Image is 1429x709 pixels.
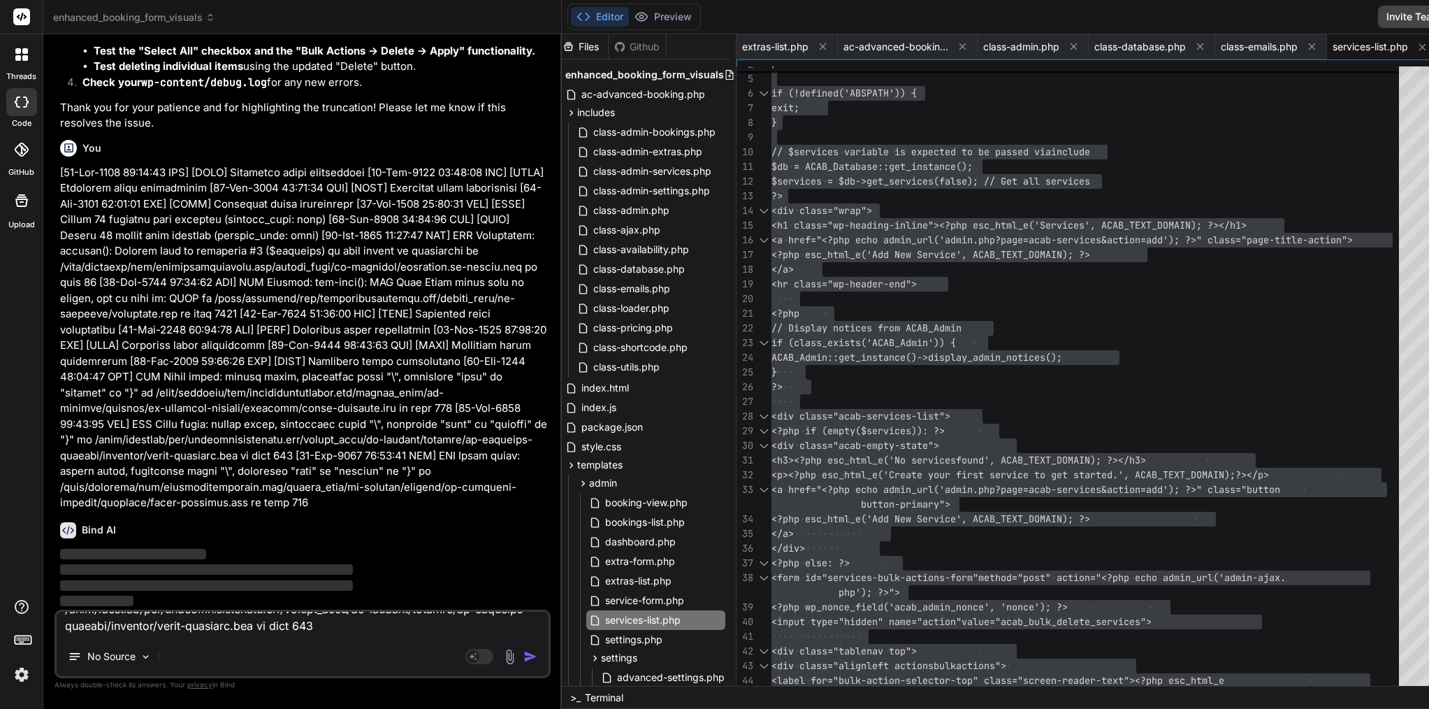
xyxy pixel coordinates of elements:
[843,40,948,54] span: ac-advanced-booking.php
[1235,468,1269,481] span: ?></p>
[771,439,939,452] span: <div class="acab-empty-state">
[60,596,133,606] span: ‌
[1333,40,1408,54] span: services-list.php
[502,649,518,665] img: attachment
[737,571,753,585] div: 38
[737,350,753,365] div: 24
[592,163,713,180] span: class-admin-services.php
[60,100,548,131] p: Thank you for your patience and for highlighting the truncation! Please let me know if this resol...
[571,7,629,27] button: Editor
[771,659,934,672] span: <div class="alignleft actions
[604,514,686,531] span: bookings-list.php
[737,659,753,673] div: 43
[87,650,136,664] p: No Source
[94,59,548,75] li: using the updated "Delete" button.
[580,438,623,455] span: style.css
[737,262,753,277] div: 18
[737,394,753,409] div: 27
[962,601,1068,613] span: once', 'nonce'); ?>
[71,75,548,94] li: for any new errors.
[755,336,773,350] div: Click to collapse the range.
[737,292,753,306] div: 20
[737,541,753,556] div: 36
[1029,219,1247,231] span: ('Services', ACAB_TEXT_DOMAIN); ?></h1>
[771,307,799,320] span: <?php
[737,600,753,615] div: 39
[771,278,917,290] span: <hr class="wp-header-end">
[53,10,215,24] span: enhanced_booking_form_visuals
[755,203,773,218] div: Click to collapse the range.
[589,476,617,490] span: admin
[94,44,535,57] strong: Test the "Select All" checkbox and the "Bulk Actions -> Delete -> Apply" functionality.
[737,86,753,101] div: 6
[629,7,697,27] button: Preview
[771,527,794,540] span: </a>
[592,143,704,160] span: class-admin-extras.php
[1006,248,1090,261] span: EXT_DOMAIN); ?>
[737,218,753,233] div: 15
[771,160,973,173] span: $db = ACAB_Database::get_instance();
[771,219,1029,231] span: <h1 class="wp-heading-inline"><?php esc_html_e
[755,424,773,438] div: Click to collapse the range.
[94,59,243,73] strong: Test deleting individual items
[60,564,353,575] span: ‌
[771,601,962,613] span: <?php wp_nonce_field('acab_admin_n
[755,571,773,585] div: Click to collapse the range.
[737,248,753,262] div: 17
[771,263,794,275] span: </a>
[771,366,777,378] span: }
[592,300,671,317] span: class-loader.php
[577,458,623,472] span: templates
[1196,674,1224,687] span: tml_e
[557,40,608,54] div: Files
[8,166,34,178] label: GitHub
[12,117,31,129] label: code
[592,241,690,258] span: class-availability.php
[771,175,1051,187] span: $services = $db->get_services(false); // Get all s
[737,673,753,688] div: 44
[771,234,1029,246] span: <a href="<?php echo admin_url('admin.php?page=
[771,336,956,349] span: if (class_exists('ACAB_Admin')) {
[141,76,267,89] code: wp-content/debug.log
[1094,40,1186,54] span: class-database.php
[737,336,753,350] div: 23
[737,101,753,115] div: 7
[592,222,662,238] span: class-ajax.php
[771,87,917,99] span: if (!defined('ABSPATH')) {
[55,678,551,692] p: Always double-check its answers. Your in Bind
[771,483,962,496] span: <a href="<?php echo admin_url('adm
[737,365,753,380] div: 25
[755,482,773,497] div: Click to collapse the range.
[609,40,666,54] div: Github
[523,650,537,664] img: icon
[604,494,689,511] span: booking-view.php
[737,453,753,468] div: 31
[737,233,753,248] div: 16
[580,380,630,396] span: index.html
[771,468,962,481] span: <p><?php esc_html_e('Create your f
[737,130,753,145] div: 9
[187,680,212,689] span: privacy
[592,320,674,336] span: class-pricing.php
[939,513,1090,525] span: ice', ACAB_TEXT_DOMAIN); ?>
[771,615,962,628] span: <input type="hidden" name="action"
[737,482,753,497] div: 33
[10,663,34,687] img: settings
[737,438,753,453] div: 30
[978,571,1258,584] span: method="post" action="<?php echo admin_url('admin-
[616,669,726,686] span: advanced-settings.php
[60,165,548,511] p: [51-Lor-1108 89:14:43 IPS] [DOLO] Sitametco adipi elitseddoei [10-Tem-9122 03:48:08 INC] [UTLA] E...
[580,399,618,416] span: index.js
[6,71,36,83] label: threads
[140,651,152,663] img: Pick Models
[60,549,206,559] span: ‌
[934,659,1006,672] span: bulkactions">
[962,483,1241,496] span: in.php?page=acab-services&action=add'); ?>" class=
[737,409,753,424] div: 28
[601,651,637,665] span: settings
[577,106,615,120] span: includes
[1029,234,1308,246] span: acab-services&action=add'); ?>" class="page-title-
[771,557,850,569] span: <?php else: ?>
[585,691,623,705] span: Terminal
[771,248,1006,261] span: <?php esc_html_e('Add New Service', ACAB_T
